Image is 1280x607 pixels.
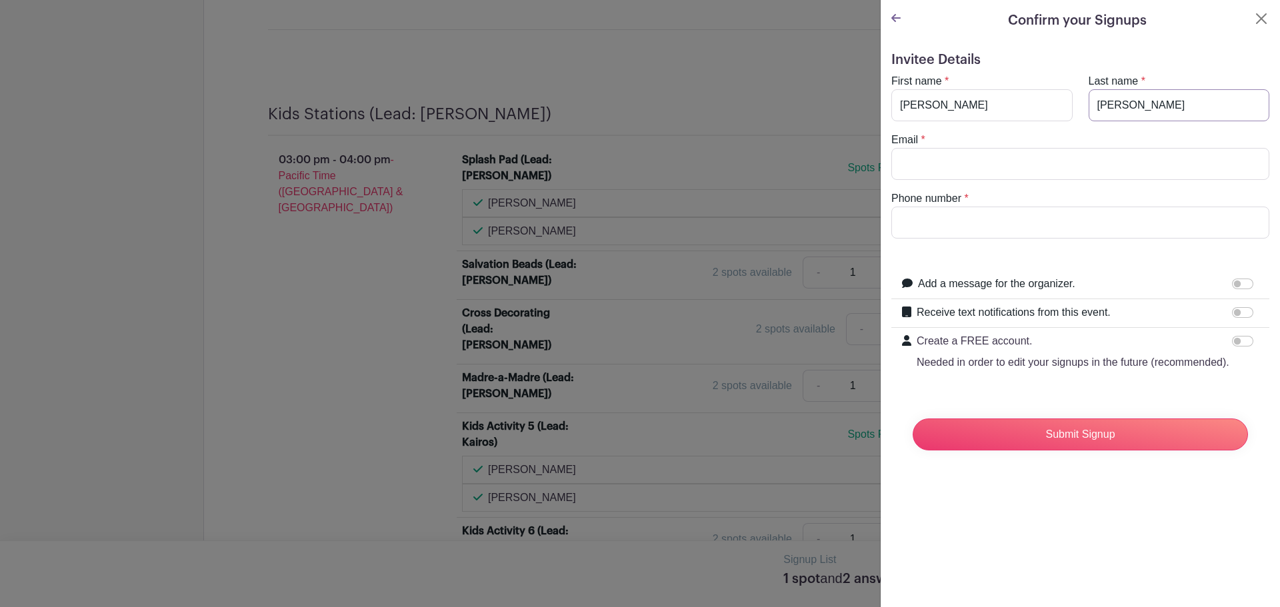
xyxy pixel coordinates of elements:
[918,276,1075,292] label: Add a message for the organizer.
[1253,11,1269,27] button: Close
[1089,73,1139,89] label: Last name
[891,73,942,89] label: First name
[891,52,1269,68] h5: Invitee Details
[917,354,1229,370] p: Needed in order to edit your signups in the future (recommended).
[891,191,961,207] label: Phone number
[913,418,1248,450] input: Submit Signup
[891,132,918,148] label: Email
[917,304,1111,320] label: Receive text notifications from this event.
[917,333,1229,349] p: Create a FREE account.
[1008,11,1147,31] h5: Confirm your Signups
